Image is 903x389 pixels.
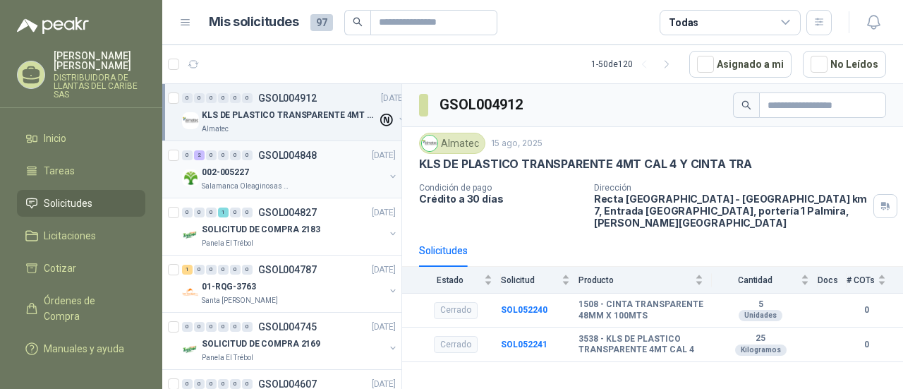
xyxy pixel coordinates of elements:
span: search [353,17,363,27]
div: 0 [242,93,253,103]
div: 0 [194,322,205,332]
span: search [741,100,751,110]
h1: Mis solicitudes [209,12,299,32]
a: Órdenes de Compra [17,287,145,330]
a: 0 2 0 0 0 0 GSOL004848[DATE] Company Logo002-005227Salamanca Oleaginosas SAS [182,147,399,192]
div: 0 [194,93,205,103]
div: 0 [206,322,217,332]
b: 0 [847,304,886,317]
div: 0 [242,322,253,332]
button: Asignado a mi [689,51,792,78]
p: Crédito a 30 días [419,193,583,205]
p: Panela El Trébol [202,352,253,364]
div: 0 [230,93,241,103]
th: Estado [402,267,501,293]
span: Licitaciones [44,228,96,244]
p: GSOL004912 [258,93,317,103]
img: Company Logo [182,284,199,301]
p: Recta [GEOGRAPHIC_DATA] - [GEOGRAPHIC_DATA] km 7, Entrada [GEOGRAPHIC_DATA], portería 1 Palmira ,... [594,193,868,229]
span: Solicitud [501,275,559,285]
th: Producto [578,267,712,293]
div: 0 [242,208,253,217]
div: 0 [230,379,241,389]
a: 1 0 0 0 0 0 GSOL004787[DATE] Company Logo01-RQG-3763Santa [PERSON_NAME] [182,261,399,306]
th: Solicitud [501,267,578,293]
div: 0 [182,379,193,389]
p: Salamanca Oleaginosas SAS [202,181,291,192]
div: 0 [230,322,241,332]
a: SOL052241 [501,340,547,349]
a: 0 0 0 0 0 0 GSOL004912[DATE] Company LogoKLS DE PLASTICO TRANSPARENTE 4MT CAL 4 Y CINTA TRAAlmatec [182,90,408,135]
a: 0 0 0 1 0 0 GSOL004827[DATE] Company LogoSOLICITUD DE COMPRA 2183Panela El Trébol [182,204,399,249]
img: Company Logo [422,136,437,151]
span: Tareas [44,163,75,179]
p: GSOL004745 [258,322,317,332]
p: Condición de pago [419,183,583,193]
div: Solicitudes [419,243,468,258]
th: # COTs [847,267,903,293]
a: Licitaciones [17,222,145,249]
div: 0 [206,265,217,275]
div: Kilogramos [735,345,787,356]
p: [DATE] [381,92,405,105]
div: 0 [182,150,193,160]
div: 0 [230,150,241,160]
div: 0 [194,265,205,275]
th: Docs [818,267,847,293]
h3: GSOL004912 [440,94,525,116]
a: Tareas [17,157,145,184]
p: 01-RQG-3763 [202,280,256,294]
p: [DATE] [372,321,396,334]
th: Cantidad [712,267,818,293]
a: Cotizar [17,255,145,282]
span: Órdenes de Compra [44,293,132,324]
p: GSOL004787 [258,265,317,275]
div: 0 [230,208,241,217]
div: 1 - 50 de 120 [591,53,678,76]
p: [PERSON_NAME] [PERSON_NAME] [54,51,145,71]
div: 0 [206,208,217,217]
p: Panela El Trébol [202,238,253,249]
div: 0 [218,379,229,389]
div: 0 [242,150,253,160]
span: Inicio [44,131,66,146]
b: 25 [712,333,809,345]
span: Manuales y ayuda [44,341,124,357]
span: Producto [578,275,692,285]
p: GSOL004607 [258,379,317,389]
a: SOL052240 [501,305,547,315]
div: 0 [218,93,229,103]
div: 1 [218,208,229,217]
p: [DATE] [372,149,396,162]
b: 5 [712,299,809,311]
p: 15 ago, 2025 [491,137,543,150]
b: 1508 - CINTA TRANSPARENTE 48MM X 100MTS [578,299,703,321]
div: Cerrado [434,302,478,319]
div: 2 [194,150,205,160]
div: Almatec [419,133,485,154]
p: [DATE] [372,206,396,220]
div: 0 [194,208,205,217]
div: 0 [206,93,217,103]
img: Company Logo [182,112,199,129]
img: Company Logo [182,227,199,244]
img: Logo peakr [17,17,89,34]
p: SOLICITUD DE COMPRA 2169 [202,337,320,351]
p: Santa [PERSON_NAME] [202,295,278,306]
b: 0 [847,338,886,352]
div: 0 [182,93,193,103]
span: Estado [419,275,481,285]
div: 0 [218,150,229,160]
img: Company Logo [182,169,199,186]
div: Cerrado [434,336,478,353]
img: Company Logo [182,341,199,358]
div: 0 [218,322,229,332]
p: KLS DE PLASTICO TRANSPARENTE 4MT CAL 4 Y CINTA TRA [202,109,377,122]
p: Almatec [202,124,229,135]
span: Cotizar [44,261,76,276]
div: 0 [206,379,217,389]
div: 0 [194,379,205,389]
p: Dirección [594,183,868,193]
